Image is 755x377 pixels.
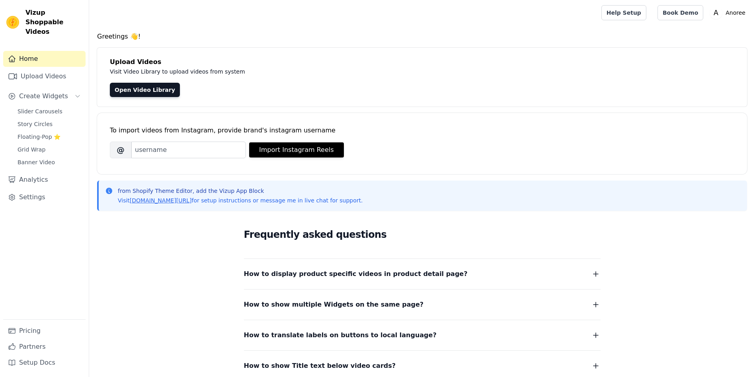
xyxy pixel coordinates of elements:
h4: Greetings 👋! [97,32,747,41]
h4: Upload Videos [110,57,734,67]
span: How to translate labels on buttons to local language? [244,330,437,341]
p: Visit Video Library to upload videos from system [110,67,466,76]
p: from Shopify Theme Editor, add the Vizup App Block [118,187,363,195]
a: Upload Videos [3,68,86,84]
span: Slider Carousels [18,107,62,115]
a: Open Video Library [110,83,180,97]
div: To import videos from Instagram, provide brand's instagram username [110,126,734,135]
span: Grid Wrap [18,146,45,154]
h2: Frequently asked questions [244,227,601,243]
span: How to show Title text below video cards? [244,360,396,371]
button: Create Widgets [3,88,86,104]
span: @ [110,142,131,158]
a: Analytics [3,172,86,188]
input: username [131,142,246,158]
button: How to show multiple Widgets on the same page? [244,299,601,310]
span: Banner Video [18,158,55,166]
a: Banner Video [13,157,86,168]
img: Vizup [6,16,19,29]
text: A [714,9,718,17]
a: Settings [3,189,86,205]
a: Slider Carousels [13,106,86,117]
button: Import Instagram Reels [249,142,344,157]
p: Anoree [722,6,749,20]
button: How to translate labels on buttons to local language? [244,330,601,341]
button: How to show Title text below video cards? [244,360,601,371]
a: Story Circles [13,119,86,130]
p: Visit for setup instructions or message me in live chat for support. [118,196,363,204]
a: Book Demo [657,5,703,20]
span: How to display product specific videos in product detail page? [244,268,468,280]
a: Floating-Pop ⭐ [13,131,86,142]
span: Story Circles [18,120,53,128]
a: [DOMAIN_NAME][URL] [130,197,192,204]
a: Home [3,51,86,67]
span: How to show multiple Widgets on the same page? [244,299,424,310]
span: Create Widgets [19,91,68,101]
span: Floating-Pop ⭐ [18,133,60,141]
a: Help Setup [601,5,646,20]
button: How to display product specific videos in product detail page? [244,268,601,280]
a: Partners [3,339,86,355]
span: Vizup Shoppable Videos [25,8,82,37]
a: Grid Wrap [13,144,86,155]
a: Setup Docs [3,355,86,371]
button: A Anoree [710,6,749,20]
a: Pricing [3,323,86,339]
